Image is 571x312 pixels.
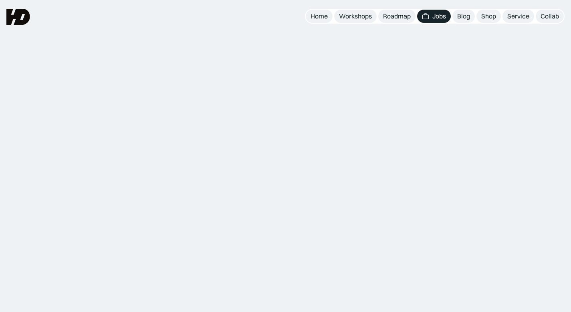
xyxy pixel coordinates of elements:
[536,10,564,23] a: Collab
[417,10,451,23] a: Jobs
[476,10,501,23] a: Shop
[457,12,470,20] div: Blog
[481,12,496,20] div: Shop
[502,10,534,23] a: Service
[432,12,446,20] div: Jobs
[306,10,333,23] a: Home
[334,10,377,23] a: Workshops
[339,12,372,20] div: Workshops
[383,12,411,20] div: Roadmap
[452,10,475,23] a: Blog
[541,12,559,20] div: Collab
[311,12,328,20] div: Home
[507,12,529,20] div: Service
[378,10,416,23] a: Roadmap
